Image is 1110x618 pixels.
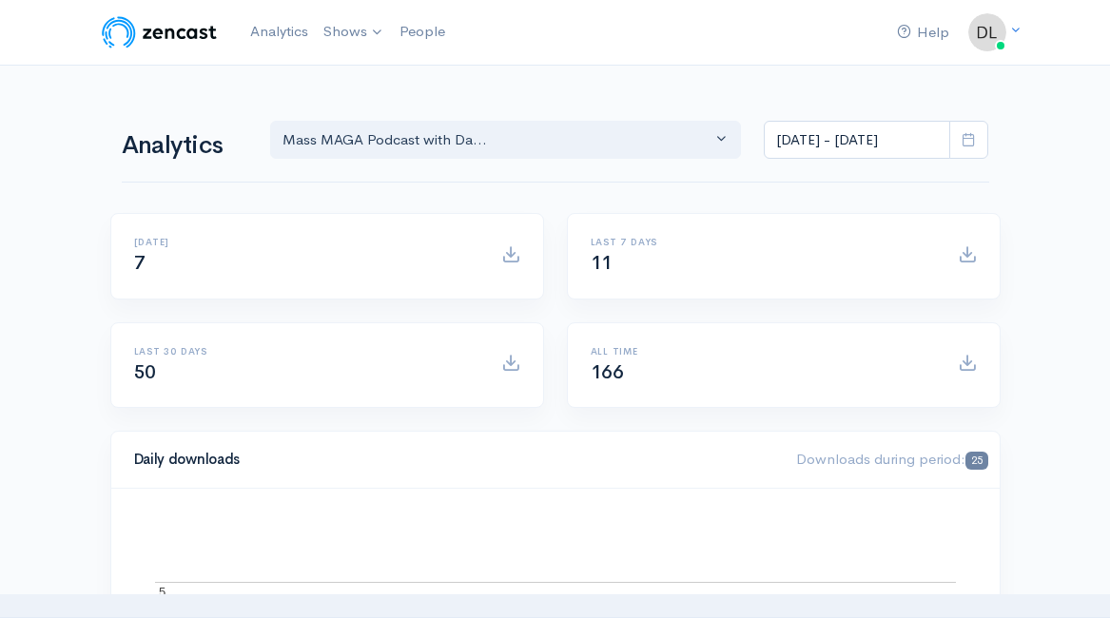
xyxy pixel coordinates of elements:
[134,360,156,384] span: 50
[591,360,624,384] span: 166
[122,132,247,160] h1: Analytics
[316,11,392,53] a: Shows
[282,129,712,151] div: Mass MAGA Podcast with Da...
[159,585,166,599] text: 5
[134,237,478,247] h6: [DATE]
[591,346,935,357] h6: All time
[591,251,613,275] span: 11
[270,121,742,160] button: Mass MAGA Podcast with Da...
[889,12,957,53] a: Help
[134,452,774,468] h4: Daily downloads
[965,452,987,470] span: 25
[1045,553,1091,599] iframe: gist-messenger-bubble-iframe
[796,450,987,468] span: Downloads during period:
[764,121,950,160] input: analytics date range selector
[99,13,220,51] img: ZenCast Logo
[591,237,935,247] h6: Last 7 days
[968,13,1006,51] img: ...
[134,346,478,357] h6: Last 30 days
[392,11,453,52] a: People
[134,251,146,275] span: 7
[243,11,316,52] a: Analytics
